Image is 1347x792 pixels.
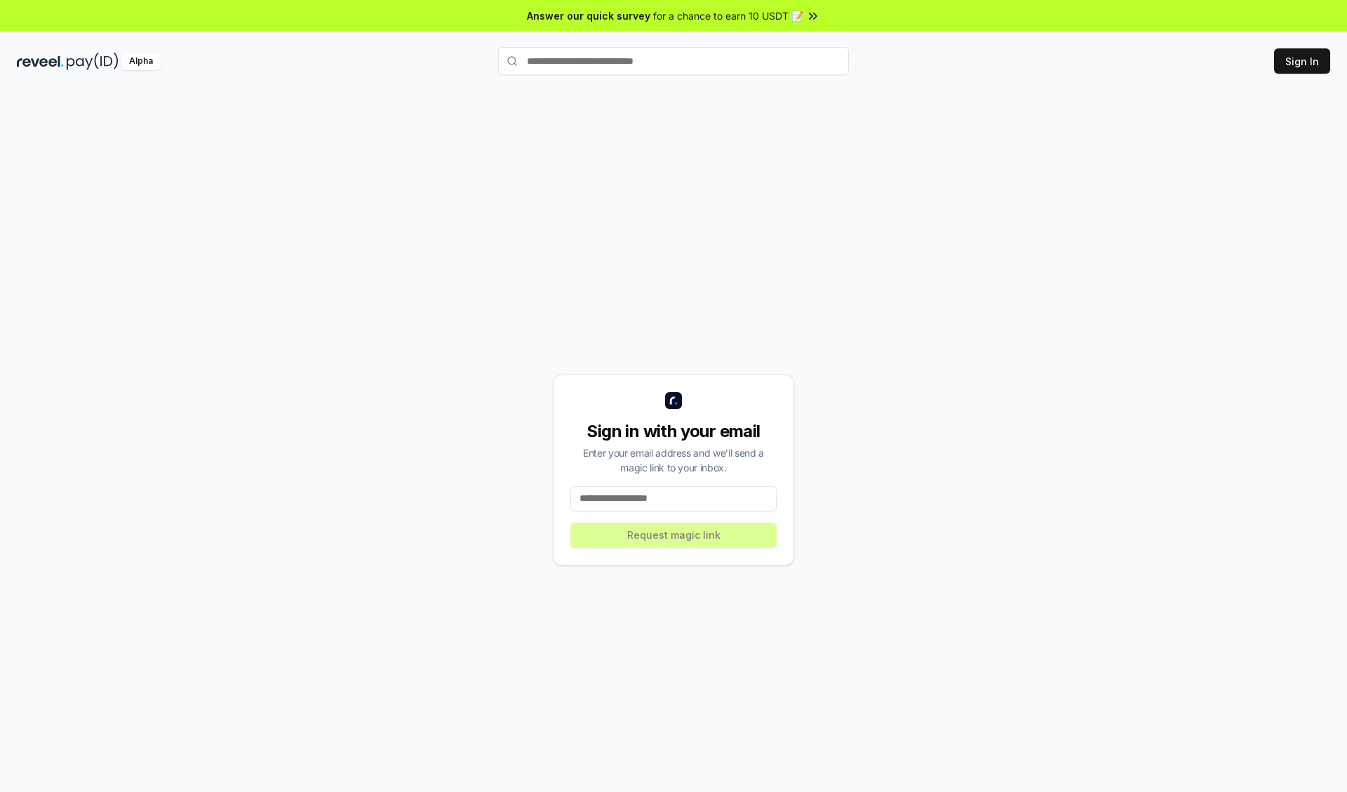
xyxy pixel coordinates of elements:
div: Enter your email address and we’ll send a magic link to your inbox. [570,445,777,475]
span: for a chance to earn 10 USDT 📝 [653,8,803,23]
img: logo_small [665,392,682,409]
span: Answer our quick survey [527,8,650,23]
img: pay_id [67,53,119,70]
button: Sign In [1274,48,1330,74]
img: reveel_dark [17,53,64,70]
div: Alpha [121,53,161,70]
div: Sign in with your email [570,420,777,443]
